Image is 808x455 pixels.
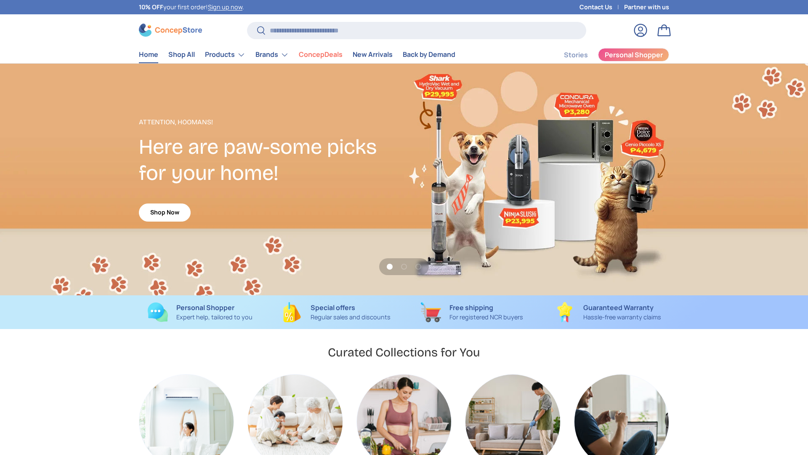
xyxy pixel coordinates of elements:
summary: Brands [250,46,294,63]
a: ConcepDeals [299,46,343,63]
a: Special offers Regular sales and discounts [275,302,397,322]
a: Stories [564,47,588,63]
a: Shop All [168,46,195,63]
strong: Personal Shopper [176,303,234,312]
a: Back by Demand [403,46,455,63]
a: New Arrivals [353,46,393,63]
a: Guaranteed Warranty Hassle-free warranty claims [547,302,669,322]
p: Regular sales and discounts [311,313,391,322]
nav: Primary [139,46,455,63]
a: Products [205,46,245,63]
a: Partner with us [624,3,669,12]
a: Sign up now [208,3,242,11]
p: For registered NCR buyers [449,313,523,322]
p: Expert help, tailored to you [176,313,252,322]
summary: Products [200,46,250,63]
p: Attention, Hoomans! [139,117,404,127]
a: Personal Shopper [598,48,669,62]
strong: Special offers [311,303,355,312]
a: Home [139,46,158,63]
p: your first order! . [139,3,244,12]
img: ConcepStore [139,24,202,37]
a: Personal Shopper Expert help, tailored to you [139,302,261,322]
h2: Here are paw-some picks for your home! [139,134,404,186]
a: Brands [255,46,289,63]
strong: Guaranteed Warranty [583,303,654,312]
strong: 10% OFF [139,3,163,11]
nav: Secondary [544,46,669,63]
a: Contact Us [579,3,624,12]
span: Personal Shopper [605,51,663,58]
h2: Curated Collections for You [328,345,480,360]
p: Hassle-free warranty claims [583,313,661,322]
a: Free shipping For registered NCR buyers [411,302,533,322]
strong: Free shipping [449,303,493,312]
a: Shop Now [139,203,191,222]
